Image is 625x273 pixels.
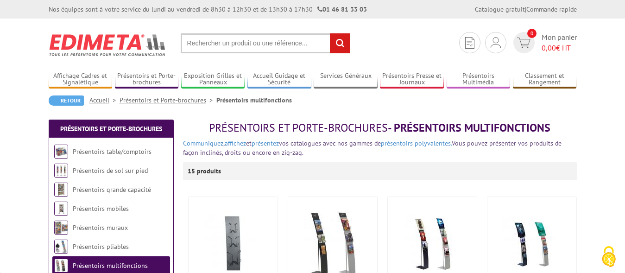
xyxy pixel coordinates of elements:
strong: 01 46 81 33 03 [317,5,367,13]
a: Présentoirs multifonctions [73,261,148,270]
a: Présentoirs Presse et Journaux [380,72,444,87]
span: Mon panier [542,32,577,53]
img: Présentoirs pliables [54,240,68,254]
a: Accueil Guidage et Sécurité [247,72,311,87]
img: Présentoirs grande capacité [54,183,68,197]
a: Présentoirs de sol sur pied [73,166,148,175]
div: | [475,5,577,14]
a: présentoirs polyvalentes. [381,139,452,147]
span: Présentoirs et Porte-brochures [209,121,388,135]
a: présentez [252,139,279,147]
span: Vous pouvez présenter vos produits de façon inclinés, droits ou encore en zig-zag. [183,139,562,157]
a: Présentoirs mobiles [73,204,129,213]
a: Présentoirs et Porte-brochures [115,72,179,87]
img: devis rapide [517,38,530,48]
img: Cookies (fenêtre modale) [597,245,620,268]
img: Présentoirs multifonctions [54,259,68,273]
img: devis rapide [465,37,474,49]
button: Cookies (fenêtre modale) [593,241,625,273]
input: Rechercher un produit ou une référence... [181,33,350,53]
a: Présentoirs pliables [73,242,129,251]
p: 15 produits [188,162,222,180]
h1: - Présentoirs multifonctions [183,122,577,134]
font: , et vos catalogues avec nos gammes de [183,139,381,147]
img: Présentoirs mobiles [54,202,68,216]
span: 0,00 [542,43,556,52]
a: devis rapide 0 Mon panier 0,00€ HT [511,32,577,53]
a: Présentoirs table/comptoirs [73,147,152,156]
span: € HT [542,43,577,53]
a: Classement et Rangement [513,72,577,87]
a: Communiquez [183,139,223,147]
a: Présentoirs et Porte-brochures [60,125,162,133]
li: Présentoirs multifonctions [216,95,292,105]
a: Présentoirs et Porte-brochures [120,96,216,104]
a: Catalogue gratuit [475,5,525,13]
a: Accueil [89,96,120,104]
span: 0 [527,29,537,38]
div: Nos équipes sont à votre service du lundi au vendredi de 8h30 à 12h30 et de 13h30 à 17h30 [49,5,367,14]
a: Présentoirs grande capacité [73,185,151,194]
a: Exposition Grilles et Panneaux [181,72,245,87]
a: Affichage Cadres et Signalétique [49,72,113,87]
a: Présentoirs muraux [73,223,128,232]
img: Présentoirs de sol sur pied [54,164,68,178]
a: Présentoirs Multimédia [447,72,511,87]
img: Présentoirs muraux [54,221,68,235]
img: Présentoirs table/comptoirs [54,145,68,159]
a: Commande rapide [526,5,577,13]
a: Services Généraux [314,72,378,87]
input: rechercher [330,33,350,53]
img: devis rapide [491,37,501,48]
a: Retour [49,95,84,106]
a: affichez [225,139,246,147]
img: Edimeta [49,28,167,62]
